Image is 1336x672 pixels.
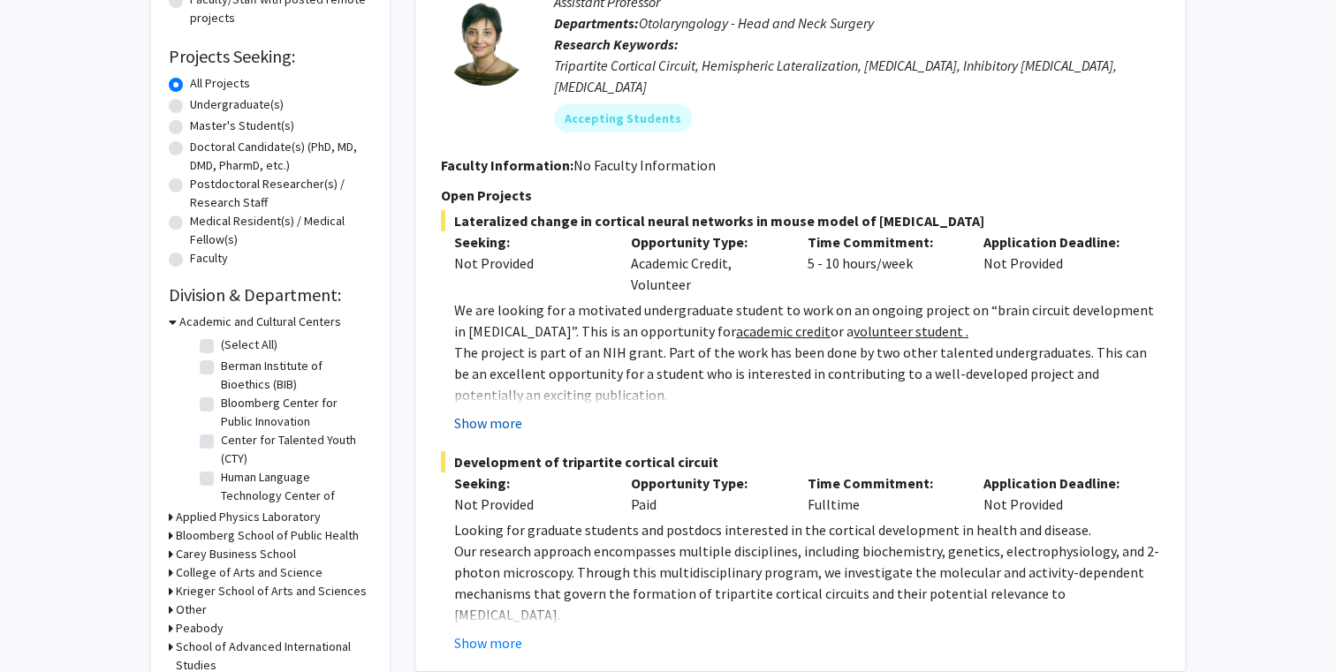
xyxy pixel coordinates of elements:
span: Development of tripartite cortical circuit [441,451,1160,472]
label: Berman Institute of Bioethics (BIB) [221,357,368,394]
span: Lateralized change in cortical neural networks in mouse model of [MEDICAL_DATA] [441,210,1160,231]
label: Undergraduate(s) [190,95,284,114]
h3: Krieger School of Arts and Sciences [176,582,367,600]
label: Master's Student(s) [190,117,294,135]
p: Seeking: [454,472,604,494]
div: Not Provided [970,472,1147,515]
span: Otolaryngology - Head and Neck Surgery [639,14,874,32]
p: Opportunity Type: [631,472,781,494]
h3: Applied Physics Laboratory [176,508,321,526]
label: Faculty [190,249,228,268]
p: Open Projects [441,185,1160,206]
div: 5 - 10 hours/week [794,231,971,295]
p: Application Deadline: [983,231,1134,253]
h3: Academic and Cultural Centers [179,313,341,331]
div: Not Provided [454,494,604,515]
label: Center for Talented Youth (CTY) [221,431,368,468]
label: Postdoctoral Researcher(s) / Research Staff [190,175,372,212]
h3: Carey Business School [176,545,296,563]
div: Paid [618,472,794,515]
h2: Projects Seeking: [169,46,372,67]
button: Show more [454,632,522,653]
span: No Faculty Information [573,156,716,174]
mat-chip: Accepting Students [554,104,692,132]
label: Bloomberg Center for Public Innovation [221,394,368,431]
h3: Peabody [176,619,224,638]
u: academic credit [736,322,831,340]
iframe: Chat [13,593,75,659]
p: Seeking: [454,231,604,253]
div: Fulltime [794,472,971,515]
label: All Projects [190,74,250,93]
b: Departments: [554,14,639,32]
p: Time Commitment: [808,472,958,494]
button: Show more [454,412,522,434]
p: Application Deadline: [983,472,1134,494]
u: volunteer student . [854,322,968,340]
p: The project is part of an NIH grant. Part of the work has been done by two other talented undergr... [454,342,1160,405]
h3: Bloomberg School of Public Health [176,526,359,545]
p: Our research approach encompasses multiple disciplines, including biochemistry, genetics, electro... [454,540,1160,625]
div: Tripartite Cortical Circuit, Hemispheric Lateralization, [MEDICAL_DATA], Inhibitory [MEDICAL_DATA... [554,55,1160,97]
p: We are looking for a motivated undergraduate student to work on an ongoing project on “brain circ... [454,299,1160,342]
h3: Other [176,600,207,619]
div: Academic Credit, Volunteer [618,231,794,295]
p: Opportunity Type: [631,231,781,253]
h2: Division & Department: [169,284,372,306]
label: Medical Resident(s) / Medical Fellow(s) [190,212,372,249]
div: Not Provided [454,253,604,274]
label: Doctoral Candidate(s) (PhD, MD, DMD, PharmD, etc.) [190,138,372,175]
b: Faculty Information: [441,156,573,174]
p: Time Commitment: [808,231,958,253]
label: Human Language Technology Center of Excellence (HLTCOE) [221,468,368,524]
b: Research Keywords: [554,35,679,53]
div: Not Provided [970,231,1147,295]
label: (Select All) [221,336,277,354]
h3: College of Arts and Science [176,563,323,582]
p: Looking for graduate students and postdocs interested in the cortical development in health and d... [454,519,1160,540]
